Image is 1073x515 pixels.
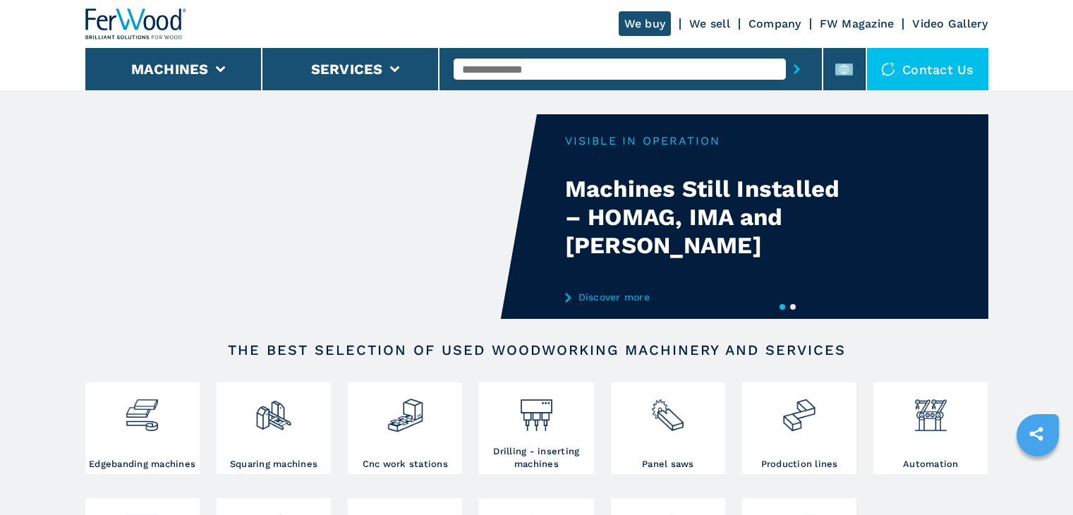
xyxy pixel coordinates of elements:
[217,382,331,474] a: Squaring machines
[881,62,895,76] img: Contact us
[85,114,537,319] video: Your browser does not support the video tag.
[619,11,672,36] a: We buy
[565,291,842,303] a: Discover more
[642,458,694,471] h3: Panel saws
[479,382,593,474] a: Drilling - inserting machines
[255,386,292,434] img: squadratrici_2.png
[649,386,686,434] img: sezionatrici_2.png
[518,386,555,434] img: foratrici_inseritrici_2.png
[689,17,730,30] a: We sell
[131,61,209,78] button: Machines
[131,341,943,358] h2: The best selection of used woodworking machinery and services
[387,386,424,434] img: centro_di_lavoro_cnc_2.png
[742,382,856,474] a: Production lines
[790,304,796,310] button: 2
[873,382,988,474] a: Automation
[761,458,838,471] h3: Production lines
[85,8,187,40] img: Ferwood
[867,48,988,90] div: Contact us
[820,17,895,30] a: FW Magazine
[123,386,161,434] img: bordatrici_1.png
[611,382,725,474] a: Panel saws
[348,382,462,474] a: Cnc work stations
[89,458,195,471] h3: Edgebanding machines
[786,53,808,85] button: submit-button
[748,17,801,30] a: Company
[363,458,448,471] h3: Cnc work stations
[903,458,959,471] h3: Automation
[912,386,950,434] img: automazione.png
[85,382,200,474] a: Edgebanding machines
[483,445,590,471] h3: Drilling - inserting machines
[230,458,317,471] h3: Squaring machines
[311,61,383,78] button: Services
[912,17,988,30] a: Video Gallery
[780,386,818,434] img: linee_di_produzione_2.png
[1019,416,1054,452] a: sharethis
[780,304,785,310] button: 1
